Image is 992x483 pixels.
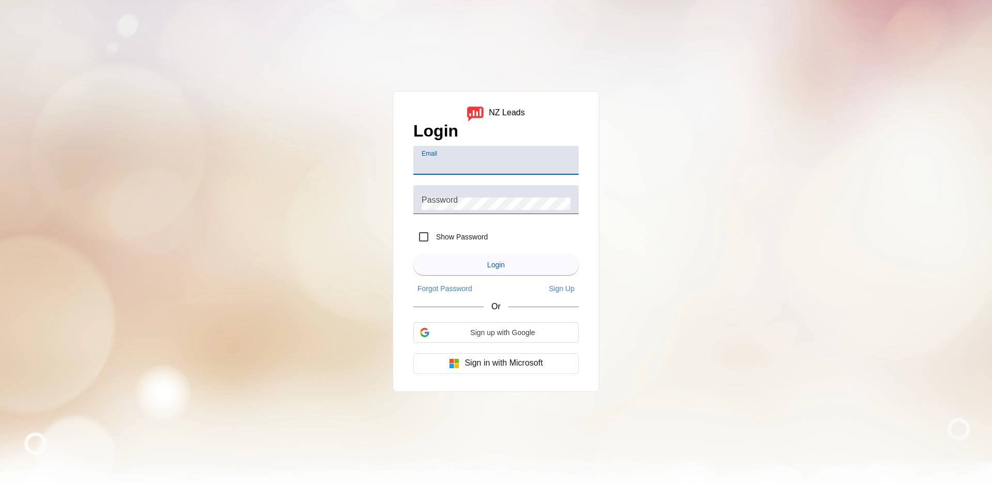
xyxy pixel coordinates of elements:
h1: Login [413,122,579,146]
img: Microsoft logo [449,358,459,369]
button: Login [413,254,579,275]
div: Sign up with Google [413,322,579,343]
span: Login [487,261,505,269]
span: Sign Up [549,284,575,293]
span: Or [491,302,501,311]
a: logoNZ Leads [467,104,524,122]
div: NZ Leads [489,108,524,117]
button: Sign in with Microsoft [413,353,579,374]
img: logo [467,104,484,122]
mat-label: Email [422,150,437,157]
mat-label: Password [422,195,458,204]
label: Show Password [434,232,488,242]
span: Sign up with Google [433,328,572,337]
span: Forgot Password [417,284,472,293]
